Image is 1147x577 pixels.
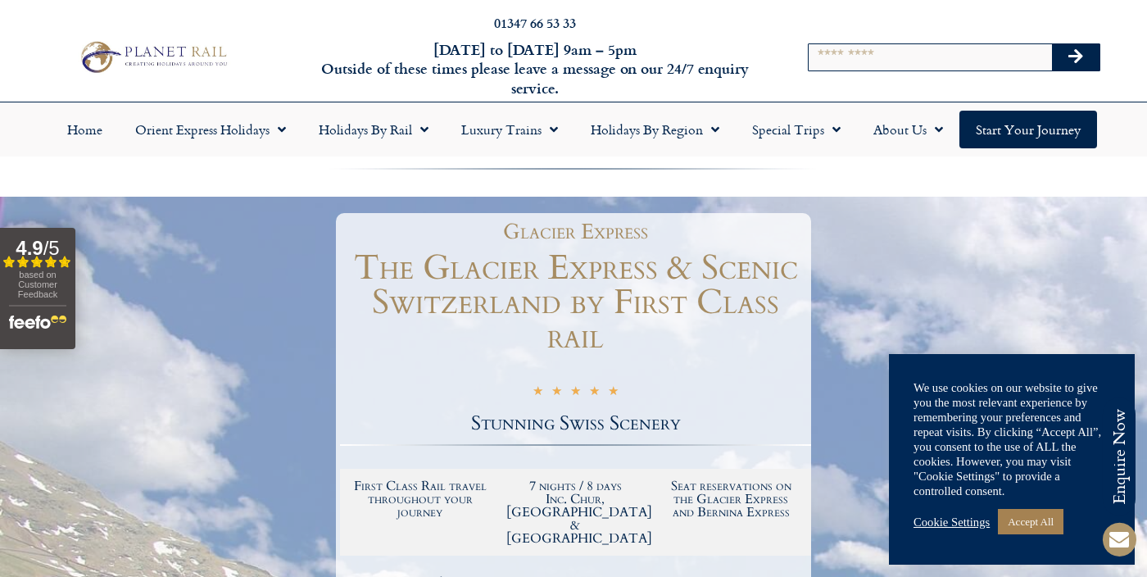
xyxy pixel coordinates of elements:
[551,384,562,402] i: ★
[506,479,646,545] h2: 7 nights / 8 days Inc. Chur, [GEOGRAPHIC_DATA] & [GEOGRAPHIC_DATA]
[589,384,600,402] i: ★
[914,380,1110,498] div: We use cookies on our website to give you the most relevant experience by remembering your prefer...
[914,515,990,529] a: Cookie Settings
[574,111,736,148] a: Holidays by Region
[998,509,1063,534] a: Accept All
[533,381,619,402] div: 5/5
[533,384,543,402] i: ★
[348,221,803,243] h1: Glacier Express
[736,111,857,148] a: Special Trips
[340,414,811,434] h2: Stunning Swiss Scenery
[310,40,760,98] h6: [DATE] to [DATE] 9am – 5pm Outside of these times please leave a message on our 24/7 enquiry serv...
[608,384,619,402] i: ★
[340,251,811,354] h1: The Glacier Express & Scenic Switzerland by First Class rail
[351,479,490,519] h2: First Class Rail travel throughout your journey
[959,111,1097,148] a: Start your Journey
[1052,44,1099,70] button: Search
[445,111,574,148] a: Luxury Trains
[75,38,231,76] img: Planet Rail Train Holidays Logo
[661,479,800,519] h2: Seat reservations on the Glacier Express and Bernina Express
[8,111,1139,148] nav: Menu
[857,111,959,148] a: About Us
[119,111,302,148] a: Orient Express Holidays
[302,111,445,148] a: Holidays by Rail
[51,111,119,148] a: Home
[570,384,581,402] i: ★
[494,13,576,32] a: 01347 66 53 33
